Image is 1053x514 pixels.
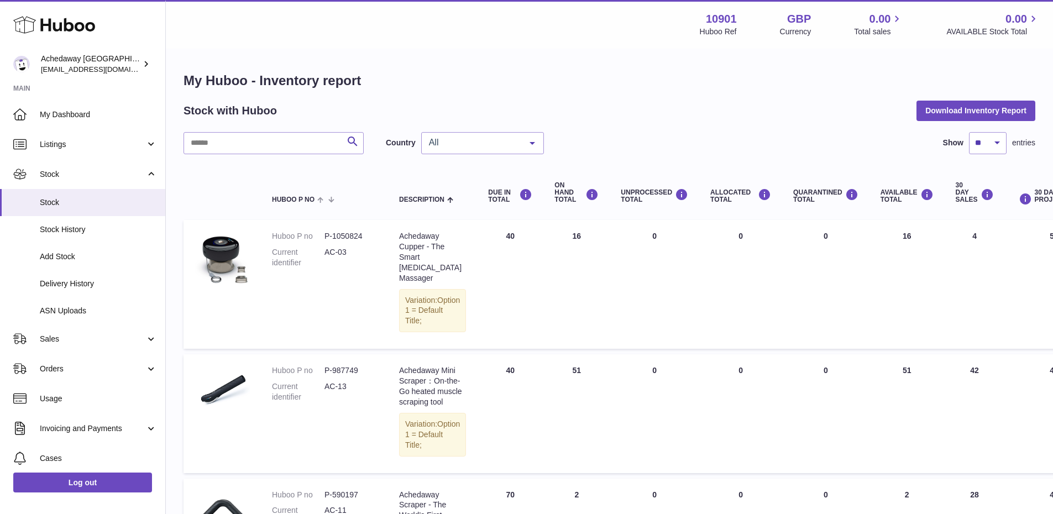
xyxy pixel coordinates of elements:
[488,188,532,203] div: DUE IN TOTAL
[40,394,157,404] span: Usage
[610,220,699,349] td: 0
[1005,12,1027,27] span: 0.00
[324,247,377,268] dd: AC-03
[184,103,277,118] h2: Stock with Huboo
[946,12,1040,37] a: 0.00 AVAILABLE Stock Total
[40,334,145,344] span: Sales
[272,231,324,242] dt: Huboo P no
[543,220,610,349] td: 16
[272,247,324,268] dt: Current identifier
[869,354,945,473] td: 51
[40,224,157,235] span: Stock History
[324,490,377,500] dd: P-590197
[710,188,771,203] div: ALLOCATED Total
[272,381,324,402] dt: Current identifier
[40,423,145,434] span: Invoicing and Payments
[916,101,1035,120] button: Download Inventory Report
[943,138,963,148] label: Show
[706,12,737,27] strong: 10901
[195,231,250,286] img: product image
[324,381,377,402] dd: AC-13
[621,188,688,203] div: UNPROCESSED Total
[41,65,163,74] span: [EMAIL_ADDRESS][DOMAIN_NAME]
[272,490,324,500] dt: Huboo P no
[477,354,543,473] td: 40
[426,137,521,148] span: All
[946,27,1040,37] span: AVAILABLE Stock Total
[956,182,994,204] div: 30 DAY SALES
[40,169,145,180] span: Stock
[780,27,811,37] div: Currency
[610,354,699,473] td: 0
[324,231,377,242] dd: P-1050824
[554,182,599,204] div: ON HAND Total
[945,220,1005,349] td: 4
[40,279,157,289] span: Delivery History
[399,365,466,407] div: Achedaway Mini Scraper：On-the-Go heated muscle scraping tool
[40,306,157,316] span: ASN Uploads
[945,354,1005,473] td: 42
[824,366,828,375] span: 0
[40,197,157,208] span: Stock
[793,188,858,203] div: QUARANTINED Total
[399,289,466,333] div: Variation:
[854,12,903,37] a: 0.00 Total sales
[787,12,811,27] strong: GBP
[824,490,828,499] span: 0
[854,27,903,37] span: Total sales
[1012,138,1035,148] span: entries
[405,296,460,326] span: Option 1 = Default Title;
[869,220,945,349] td: 16
[477,220,543,349] td: 40
[405,419,460,449] span: Option 1 = Default Title;
[40,453,157,464] span: Cases
[184,72,1035,90] h1: My Huboo - Inventory report
[40,251,157,262] span: Add Stock
[699,354,782,473] td: 0
[13,56,30,72] img: admin@newpb.co.uk
[386,138,416,148] label: Country
[41,54,140,75] div: Achedaway [GEOGRAPHIC_DATA]
[13,473,152,492] a: Log out
[869,12,891,27] span: 0.00
[272,365,324,376] dt: Huboo P no
[543,354,610,473] td: 51
[399,413,466,457] div: Variation:
[824,232,828,240] span: 0
[40,109,157,120] span: My Dashboard
[881,188,934,203] div: AVAILABLE Total
[40,364,145,374] span: Orders
[272,196,315,203] span: Huboo P no
[699,220,782,349] td: 0
[399,231,466,283] div: Achedaway Cupper - The Smart [MEDICAL_DATA] Massager
[700,27,737,37] div: Huboo Ref
[40,139,145,150] span: Listings
[195,365,250,421] img: product image
[324,365,377,376] dd: P-987749
[399,196,444,203] span: Description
